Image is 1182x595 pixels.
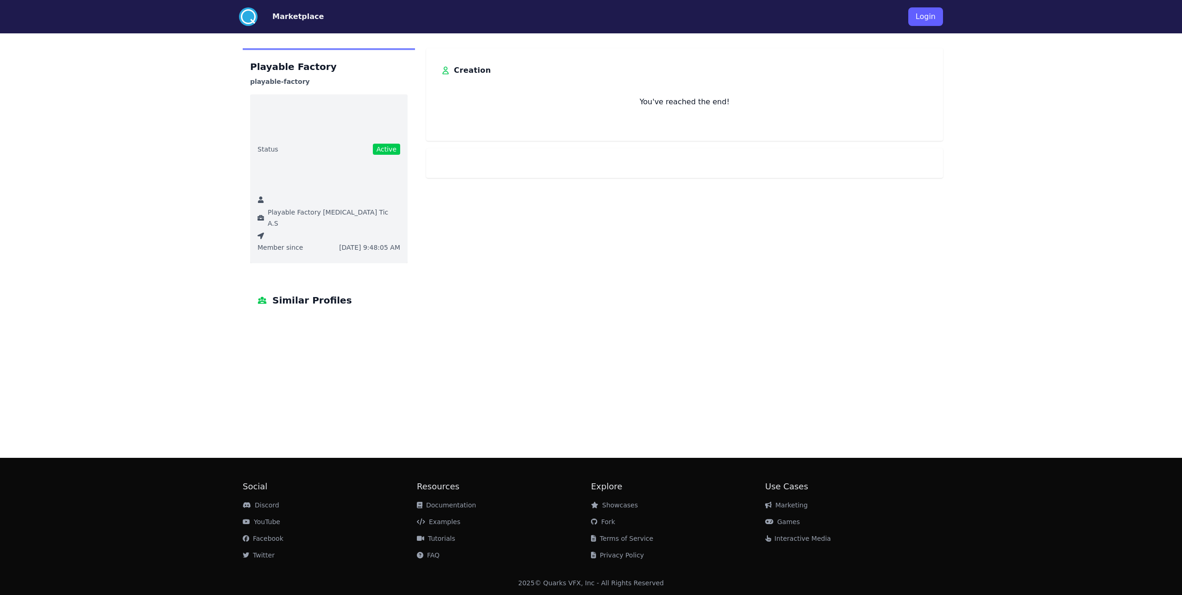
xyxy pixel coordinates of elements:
a: Discord [243,501,279,509]
a: Examples [417,518,460,525]
div: 2025 © Quarks VFX, Inc - All Rights Reserved [518,578,664,588]
h2: Social [243,480,417,493]
a: Facebook [243,535,283,542]
a: YouTube [243,518,280,525]
span: Active [373,144,400,155]
button: Login [908,7,943,26]
a: Documentation [417,501,476,509]
a: Tutorials [417,535,455,542]
a: Games [765,518,800,525]
span: Similar Profiles [272,293,352,308]
h2: Explore [591,480,765,493]
a: Login [908,4,943,30]
button: Marketplace [272,11,324,22]
p: You've reached the end! [441,96,928,108]
a: Terms of Service [591,535,653,542]
a: Privacy Policy [591,551,644,559]
a: Showcases [591,501,638,509]
h3: playable-factory [250,76,408,87]
h2: Use Cases [765,480,939,493]
a: Marketplace [258,11,324,22]
span: Member since [258,243,303,252]
a: Marketing [765,501,808,509]
span: [DATE] 9:48:05 AM [339,243,400,252]
span: Status [258,145,278,154]
h2: Resources [417,480,591,493]
h1: Playable Factory [250,59,408,74]
a: Twitter [243,551,275,559]
a: Interactive Media [765,535,831,542]
span: Playable Factory [MEDICAL_DATA] Tic A.S [268,207,400,229]
a: FAQ [417,551,440,559]
h3: Creation [454,63,491,78]
a: Fork [591,518,615,525]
